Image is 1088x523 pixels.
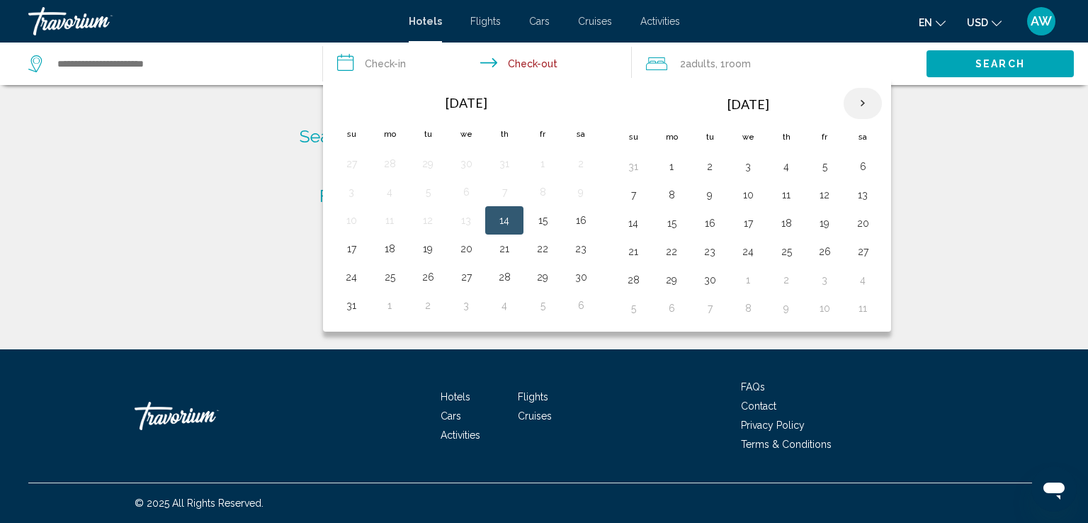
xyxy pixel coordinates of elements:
button: Day 19 [416,239,439,259]
a: Hotels [409,16,442,27]
button: Day 26 [813,242,836,261]
th: [DATE] [370,87,562,118]
button: Day 21 [493,239,516,259]
button: Day 27 [455,267,477,287]
span: Cruises [578,16,612,27]
button: Change language [919,12,946,33]
button: Day 2 [569,154,592,174]
button: Day 8 [660,185,683,205]
button: Day 5 [813,157,836,176]
span: Room [725,58,751,69]
button: Day 4 [493,296,516,315]
span: 2 [680,54,715,74]
button: Day 16 [698,213,721,233]
a: Flights [518,391,548,403]
button: Day 25 [775,242,798,261]
button: Day 31 [340,296,363,315]
button: Day 31 [493,154,516,174]
button: Day 3 [813,270,836,290]
span: Search [975,59,1025,70]
button: Day 1 [660,157,683,176]
button: Day 25 [378,267,401,287]
button: Day 12 [813,185,836,205]
button: Day 24 [340,267,363,287]
button: Day 18 [775,213,798,233]
button: Day 5 [622,298,645,318]
button: Day 29 [416,154,439,174]
button: Day 4 [775,157,798,176]
button: Day 7 [493,182,516,202]
button: Day 9 [775,298,798,318]
button: Day 10 [737,185,759,205]
button: Day 6 [660,298,683,318]
button: Day 17 [340,239,363,259]
button: Day 6 [851,157,874,176]
button: Day 23 [698,242,721,261]
span: Terms & Conditions [741,439,832,450]
span: Cars [441,410,461,422]
span: Searching more than 3,000,000 Hotels and Apartments... [300,125,765,147]
button: Day 8 [531,182,554,202]
a: Contact [741,400,776,412]
button: Day 1 [378,296,401,315]
span: Cruises [518,410,552,422]
button: Day 30 [698,270,721,290]
button: Day 13 [455,210,477,230]
th: [DATE] [652,87,844,121]
button: Day 2 [416,296,439,315]
button: Day 3 [340,182,363,202]
button: Day 11 [378,210,401,230]
button: Day 28 [493,267,516,287]
button: Day 27 [851,242,874,261]
button: Day 30 [455,154,477,174]
button: Day 3 [455,296,477,315]
button: Day 10 [813,298,836,318]
button: Day 14 [622,213,645,233]
button: Day 15 [531,210,554,230]
button: Day 6 [569,296,592,315]
a: Travorium [135,395,276,437]
span: Adults [686,58,715,69]
span: USD [967,17,988,28]
a: Hotels [441,391,470,403]
button: Day 23 [569,239,592,259]
button: Day 29 [531,267,554,287]
button: Day 10 [340,210,363,230]
button: Day 29 [660,270,683,290]
button: Travelers: 2 adults, 0 children [632,43,926,85]
button: Day 9 [698,185,721,205]
button: Day 30 [569,267,592,287]
button: Search [926,50,1074,77]
a: FAQs [741,381,765,393]
a: Travorium [28,7,395,35]
button: Day 19 [813,213,836,233]
button: Day 20 [851,213,874,233]
button: Day 3 [737,157,759,176]
button: Day 22 [531,239,554,259]
a: Flights [470,16,501,27]
button: Day 11 [851,298,874,318]
span: en [919,17,932,28]
button: User Menu [1023,6,1060,36]
a: Activities [441,429,480,441]
button: Next month [844,87,882,120]
button: Day 1 [531,154,554,174]
iframe: Button to launch messaging window [1031,466,1077,512]
button: Day 21 [622,242,645,261]
button: Day 31 [622,157,645,176]
button: Day 6 [455,182,477,202]
button: Day 22 [660,242,683,261]
button: Day 28 [378,154,401,174]
a: Privacy Policy [741,420,805,431]
a: Cars [529,16,550,27]
button: Day 5 [416,182,439,202]
button: Day 9 [569,182,592,202]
